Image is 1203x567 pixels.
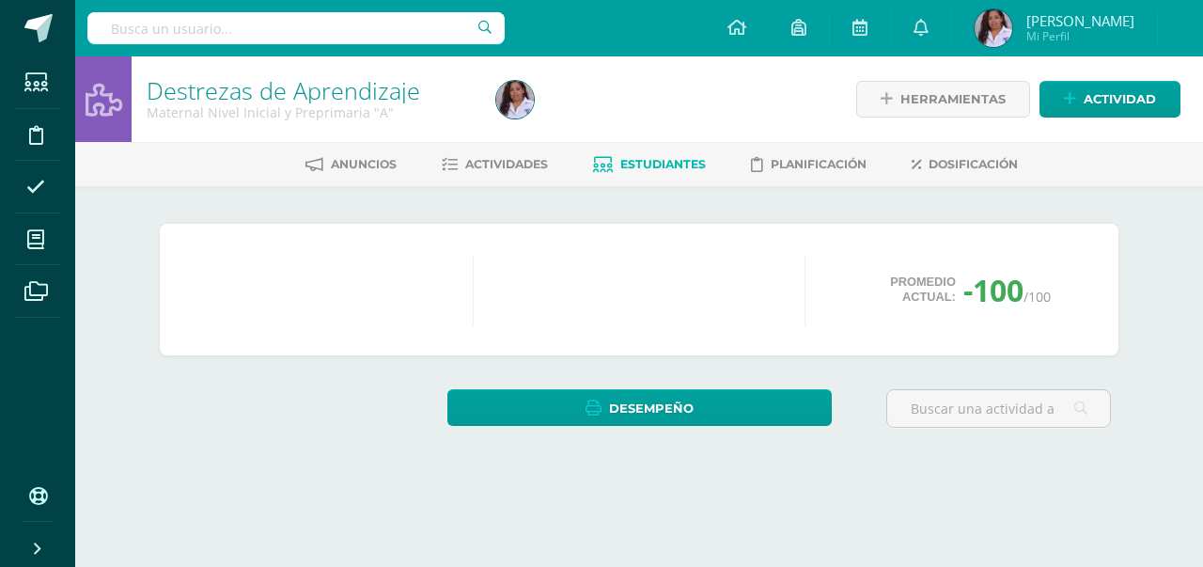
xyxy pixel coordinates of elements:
a: Estudiantes [593,150,706,180]
span: Mi Perfil [1026,28,1134,44]
span: Estudiantes [620,157,706,171]
a: Desempeño [447,389,832,426]
span: Planificación [771,157,867,171]
span: /100 [1023,288,1051,306]
div: Maternal Nivel Inicial y Preprimaria 'A' [147,103,474,121]
span: Herramientas [900,82,1006,117]
a: Dosificación [912,150,1018,180]
a: Destrezas de Aprendizaje [147,74,420,106]
a: Herramientas [856,81,1030,118]
span: Anuncios [331,157,397,171]
input: Busca un usuario... [87,12,505,44]
span: Dosificación [929,157,1018,171]
img: 73d0b4cda8caa67804084bb09cd8cbbf.png [496,81,534,118]
span: [PERSON_NAME] [1026,11,1134,30]
img: 73d0b4cda8caa67804084bb09cd8cbbf.png [975,9,1012,47]
span: Actividades [465,157,548,171]
a: Anuncios [305,150,397,180]
span: Actividad [1084,82,1156,117]
span: -100 [963,270,1023,310]
a: Planificación [751,150,867,180]
a: Actividad [1039,81,1180,118]
span: Promedio actual: [890,275,956,305]
h1: Destrezas de Aprendizaje [147,77,474,103]
input: Buscar una actividad aquí... [887,390,1110,427]
a: Actividades [442,150,548,180]
span: Desempeño [609,391,694,426]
